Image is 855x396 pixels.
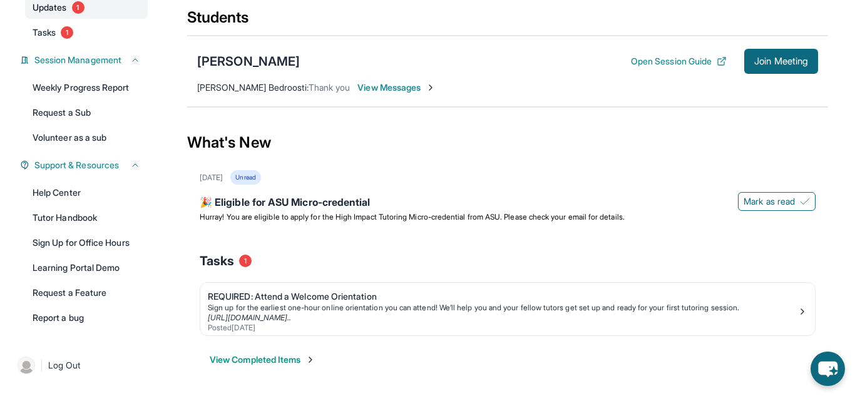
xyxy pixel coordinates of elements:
span: View Messages [357,81,436,94]
button: Open Session Guide [631,55,727,68]
button: Mark as read [738,192,816,211]
div: [PERSON_NAME] [197,53,300,70]
div: Unread [230,170,260,185]
div: Students [187,8,828,35]
a: Report a bug [25,307,148,329]
span: | [40,358,43,373]
img: user-img [18,357,35,374]
span: Mark as read [744,195,795,208]
a: Request a Sub [25,101,148,124]
img: Mark as read [800,196,810,206]
div: REQUIRED: Attend a Welcome Orientation [208,290,797,303]
a: Sign Up for Office Hours [25,231,148,254]
button: View Completed Items [210,353,315,366]
div: What's New [187,115,828,170]
a: Tasks1 [25,21,148,44]
button: Join Meeting [744,49,818,74]
a: [URL][DOMAIN_NAME].. [208,313,291,322]
a: REQUIRED: Attend a Welcome OrientationSign up for the earliest one-hour online orientation you ca... [200,283,815,335]
a: Volunteer as a sub [25,126,148,149]
a: Help Center [25,181,148,204]
span: Session Management [34,54,121,66]
span: Tasks [200,252,234,270]
div: Posted [DATE] [208,323,797,333]
button: Session Management [29,54,140,66]
span: 1 [239,255,252,267]
img: Chevron-Right [426,83,436,93]
span: [PERSON_NAME] Bedroosti : [197,82,309,93]
span: Log Out [48,359,81,372]
span: Updates [33,1,67,14]
a: Weekly Progress Report [25,76,148,99]
span: 1 [61,26,73,39]
a: |Log Out [13,352,148,379]
span: Hurray! You are eligible to apply for the High Impact Tutoring Micro-credential from ASU. Please ... [200,212,625,221]
a: Learning Portal Demo [25,256,148,279]
span: 1 [72,1,84,14]
span: Support & Resources [34,159,119,171]
button: chat-button [811,352,845,386]
a: Tutor Handbook [25,206,148,229]
div: Sign up for the earliest one-hour online orientation you can attend! We’ll help you and your fell... [208,303,797,313]
div: [DATE] [200,173,223,183]
span: Thank you [309,82,351,93]
a: Request a Feature [25,282,148,304]
div: 🎉 Eligible for ASU Micro-credential [200,195,816,212]
span: Join Meeting [754,58,808,65]
button: Support & Resources [29,159,140,171]
span: Tasks [33,26,56,39]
